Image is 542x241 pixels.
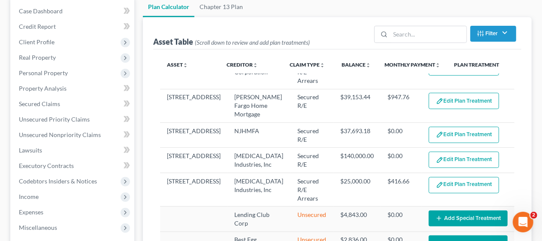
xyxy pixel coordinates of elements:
[227,207,291,232] td: Lending Club Corp
[429,210,508,226] button: Add Special Treatment
[381,207,422,232] td: $0.00
[429,152,499,168] button: Edit Plan Treatment
[195,39,310,46] span: (Scroll down to review and add plan treatments)
[12,81,134,96] a: Property Analysis
[12,3,134,19] a: Case Dashboard
[19,131,101,138] span: Unsecured Nonpriority Claims
[333,173,381,206] td: $25,000.00
[12,96,134,112] a: Secured Claims
[19,193,39,200] span: Income
[12,143,134,158] a: Lawsuits
[333,89,381,122] td: $39,153.44
[436,98,443,105] img: edit-pencil-c1479a1de80d8dea1e2430c2f745a3c6a07e9d7aa2eeffe225670001d78357a8.svg
[160,148,227,173] td: [STREET_ADDRESS]
[436,156,443,164] img: edit-pencil-c1479a1de80d8dea1e2430c2f745a3c6a07e9d7aa2eeffe225670001d78357a8.svg
[333,123,381,148] td: $37,693.18
[227,61,258,68] a: Creditorunfold_more
[320,63,325,68] i: unfold_more
[436,181,443,189] img: edit-pencil-c1479a1de80d8dea1e2430c2f745a3c6a07e9d7aa2eeffe225670001d78357a8.svg
[429,93,499,109] button: Edit Plan Treatment
[227,148,291,173] td: [MEDICAL_DATA] Industries, Inc
[435,63,440,68] i: unfold_more
[12,19,134,34] a: Credit Report
[19,85,67,92] span: Property Analysis
[381,173,422,206] td: $416.66
[12,158,134,174] a: Executory Contracts
[19,177,97,185] span: Codebtors Insiders & Notices
[19,208,43,216] span: Expenses
[160,123,227,148] td: [STREET_ADDRESS]
[153,37,310,47] div: Asset Table
[333,148,381,173] td: $140,000.00
[19,116,90,123] span: Unsecured Priority Claims
[381,148,422,173] td: $0.00
[342,61,371,68] a: Balanceunfold_more
[291,123,333,148] td: Secured R/E
[381,89,422,122] td: $947.76
[253,63,258,68] i: unfold_more
[183,63,188,68] i: unfold_more
[19,224,57,231] span: Miscellaneous
[333,207,381,232] td: $4,843.00
[291,148,333,173] td: Secured R/E
[19,23,56,30] span: Credit Report
[470,26,516,42] button: Filter
[366,63,371,68] i: unfold_more
[19,162,74,169] span: Executory Contracts
[447,56,515,73] th: Plan Treatment
[160,173,227,206] td: [STREET_ADDRESS]
[19,146,42,154] span: Lawsuits
[167,61,188,68] a: Assetunfold_more
[385,61,440,68] a: Monthly Paymentunfold_more
[429,127,499,143] button: Edit Plan Treatment
[19,69,68,76] span: Personal Property
[160,89,227,122] td: [STREET_ADDRESS]
[12,112,134,127] a: Unsecured Priority Claims
[12,127,134,143] a: Unsecured Nonpriority Claims
[290,61,325,68] a: Claim Typeunfold_more
[19,100,60,107] span: Secured Claims
[436,131,443,138] img: edit-pencil-c1479a1de80d8dea1e2430c2f745a3c6a07e9d7aa2eeffe225670001d78357a8.svg
[391,26,466,43] input: Search...
[513,212,533,232] iframe: Intercom live chat
[291,173,333,206] td: Secured R/E Arrears
[227,89,291,122] td: [PERSON_NAME] Fargo Home Mortgage
[291,89,333,122] td: Secured R/E
[381,123,422,148] td: $0.00
[227,173,291,206] td: [MEDICAL_DATA] Industries, Inc
[530,212,537,219] span: 2
[19,38,55,46] span: Client Profile
[227,123,291,148] td: NJHMFA
[19,7,63,15] span: Case Dashboard
[19,54,56,61] span: Real Property
[429,177,499,193] button: Edit Plan Treatment
[291,207,333,232] td: Unsecured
